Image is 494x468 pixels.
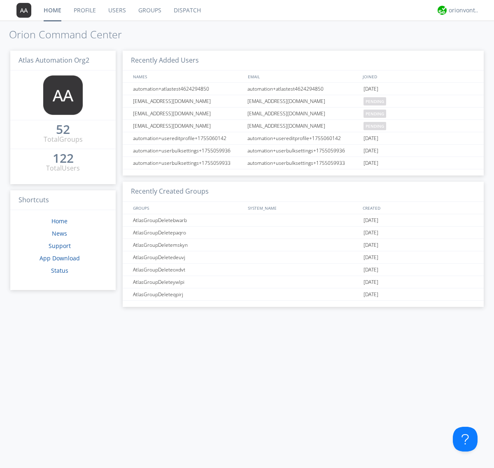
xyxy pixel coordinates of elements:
div: NAMES [131,70,244,82]
div: [EMAIL_ADDRESS][DOMAIN_NAME] [245,108,361,119]
h3: Recently Created Groups [123,182,484,202]
div: AtlasGroupDeleteqpirj [131,288,245,300]
div: Total Groups [44,135,83,144]
div: [EMAIL_ADDRESS][DOMAIN_NAME] [131,95,245,107]
div: [EMAIL_ADDRESS][DOMAIN_NAME] [245,95,361,107]
a: 122 [53,154,74,164]
h3: Shortcuts [10,190,116,211]
span: [DATE] [364,264,378,276]
a: AtlasGroupDeleteoxdvt[DATE] [123,264,484,276]
a: automation+userbulksettings+1755059933automation+userbulksettings+1755059933[DATE] [123,157,484,169]
div: automation+usereditprofile+1755060142 [245,132,361,144]
a: App Download [40,254,80,262]
div: 52 [56,125,70,133]
img: 373638.png [16,3,31,18]
div: AtlasGroupDeletedeuvj [131,251,245,263]
a: 52 [56,125,70,135]
div: AtlasGroupDeletebwarb [131,214,245,226]
div: GROUPS [131,202,244,214]
div: automation+usereditprofile+1755060142 [131,132,245,144]
a: Home [51,217,68,225]
span: Atlas Automation Org2 [19,56,89,65]
div: orionvontas+atlas+automation+org2 [449,6,480,14]
span: pending [364,110,386,118]
div: 122 [53,154,74,162]
span: [DATE] [364,214,378,227]
span: [DATE] [364,157,378,169]
a: News [52,229,67,237]
a: [EMAIL_ADDRESS][DOMAIN_NAME][EMAIL_ADDRESS][DOMAIN_NAME]pending [123,95,484,108]
div: [EMAIL_ADDRESS][DOMAIN_NAME] [131,120,245,132]
span: [DATE] [364,145,378,157]
span: [DATE] [364,83,378,95]
div: EMAIL [246,70,361,82]
div: CREATED [361,202,476,214]
a: Support [49,242,71,250]
div: SYSTEM_NAME [246,202,361,214]
div: [EMAIL_ADDRESS][DOMAIN_NAME] [245,120,361,132]
iframe: Toggle Customer Support [453,427,478,452]
div: automation+userbulksettings+1755059933 [131,157,245,169]
div: automation+userbulksettings+1755059936 [245,145,361,157]
div: automation+userbulksettings+1755059936 [131,145,245,157]
div: [EMAIL_ADDRESS][DOMAIN_NAME] [131,108,245,119]
div: Total Users [46,164,80,173]
a: AtlasGroupDeletepaqro[DATE] [123,227,484,239]
a: AtlasGroupDeleteywlpi[DATE] [123,276,484,288]
a: AtlasGroupDeletemskyn[DATE] [123,239,484,251]
span: [DATE] [364,251,378,264]
span: [DATE] [364,239,378,251]
h3: Recently Added Users [123,51,484,71]
a: [EMAIL_ADDRESS][DOMAIN_NAME][EMAIL_ADDRESS][DOMAIN_NAME]pending [123,120,484,132]
span: pending [364,97,386,105]
a: AtlasGroupDeletebwarb[DATE] [123,214,484,227]
a: [EMAIL_ADDRESS][DOMAIN_NAME][EMAIL_ADDRESS][DOMAIN_NAME]pending [123,108,484,120]
div: AtlasGroupDeletepaqro [131,227,245,239]
span: pending [364,122,386,130]
a: Status [51,267,68,274]
span: [DATE] [364,288,378,301]
img: 29d36aed6fa347d5a1537e7736e6aa13 [438,6,447,15]
div: automation+atlastest4624294850 [131,83,245,95]
img: 373638.png [43,75,83,115]
span: [DATE] [364,132,378,145]
div: automation+userbulksettings+1755059933 [245,157,361,169]
span: [DATE] [364,227,378,239]
span: [DATE] [364,276,378,288]
a: automation+atlastest4624294850automation+atlastest4624294850[DATE] [123,83,484,95]
a: AtlasGroupDeletedeuvj[DATE] [123,251,484,264]
a: automation+usereditprofile+1755060142automation+usereditprofile+1755060142[DATE] [123,132,484,145]
div: AtlasGroupDeleteywlpi [131,276,245,288]
div: automation+atlastest4624294850 [245,83,361,95]
div: JOINED [361,70,476,82]
div: AtlasGroupDeletemskyn [131,239,245,251]
a: automation+userbulksettings+1755059936automation+userbulksettings+1755059936[DATE] [123,145,484,157]
a: AtlasGroupDeleteqpirj[DATE] [123,288,484,301]
div: AtlasGroupDeleteoxdvt [131,264,245,276]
